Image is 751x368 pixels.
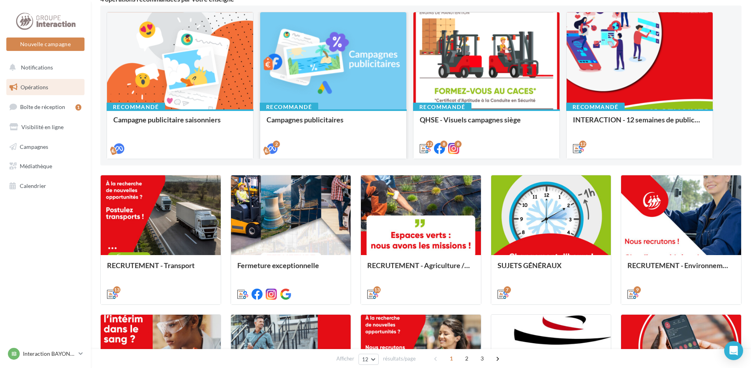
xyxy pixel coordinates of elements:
[5,158,86,175] a: Médiathèque
[367,261,475,277] div: RECRUTEMENT - Agriculture / Espaces verts
[336,355,354,362] span: Afficher
[107,261,214,277] div: RECRUTEMENT - Transport
[413,103,471,111] div: Recommandé
[20,163,52,169] span: Médiathèque
[20,103,65,110] span: Boîte de réception
[113,116,247,131] div: Campagne publicitaire saisonniers
[267,116,400,131] div: Campagnes publicitaires
[6,38,84,51] button: Nouvelle campagne
[21,124,64,130] span: Visibilité en ligne
[573,116,706,131] div: INTERACTION - 12 semaines de publication
[21,64,53,71] span: Notifications
[383,355,416,362] span: résultats/page
[724,341,743,360] div: Open Intercom Messenger
[420,116,553,131] div: QHSE - Visuels campagnes siège
[21,84,48,90] span: Opérations
[273,141,280,148] div: 2
[426,141,433,148] div: 12
[20,182,46,189] span: Calendrier
[5,98,86,115] a: Boîte de réception1
[5,59,83,76] button: Notifications
[362,356,369,362] span: 12
[374,286,381,293] div: 13
[5,79,86,96] a: Opérations
[579,141,586,148] div: 12
[566,103,625,111] div: Recommandé
[445,352,458,365] span: 1
[107,103,165,111] div: Recommandé
[260,103,318,111] div: Recommandé
[498,261,605,277] div: SUJETS GÉNÉRAUX
[504,286,511,293] div: 7
[440,141,447,148] div: 8
[6,346,84,361] a: IB Interaction BAYONNE
[23,350,75,358] p: Interaction BAYONNE
[75,104,81,111] div: 1
[460,352,473,365] span: 2
[5,139,86,155] a: Campagnes
[634,286,641,293] div: 9
[454,141,462,148] div: 8
[627,261,735,277] div: RECRUTEMENT - Environnement
[476,352,488,365] span: 3
[5,178,86,194] a: Calendrier
[11,350,17,358] span: IB
[113,286,120,293] div: 13
[237,261,345,277] div: Fermeture exceptionnelle
[5,119,86,135] a: Visibilité en ligne
[359,354,379,365] button: 12
[20,143,48,150] span: Campagnes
